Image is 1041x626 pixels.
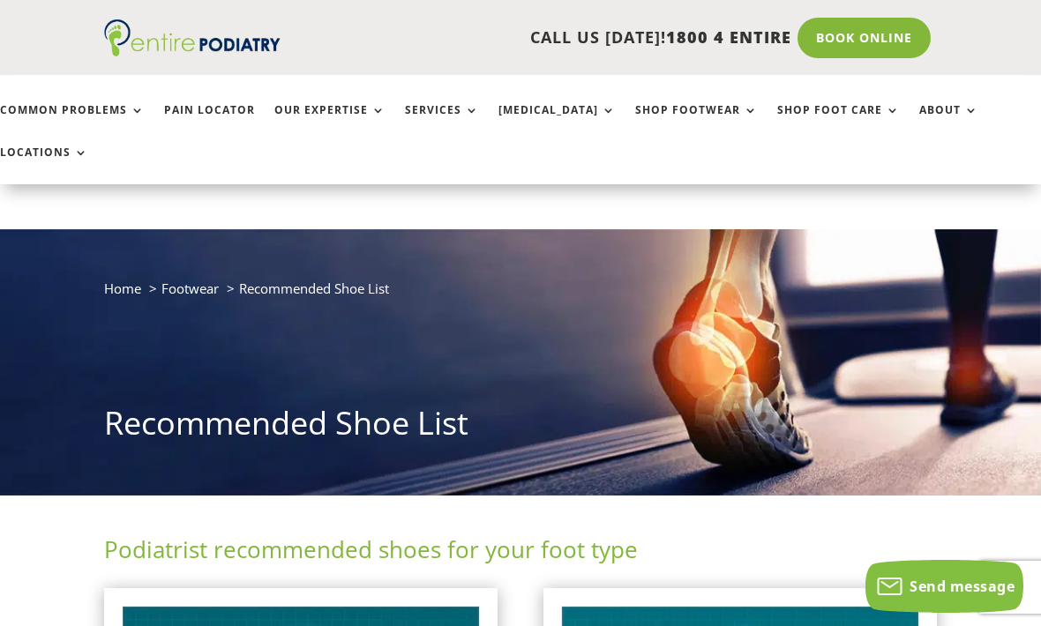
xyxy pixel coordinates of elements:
a: Pain Locator [164,104,255,142]
p: CALL US [DATE]! [288,26,791,49]
nav: breadcrumb [104,277,937,313]
span: Recommended Shoe List [239,279,389,297]
a: Shop Foot Care [777,104,900,142]
a: Services [405,104,479,142]
button: Send message [865,560,1023,613]
a: Footwear [161,279,219,297]
span: 1800 4 ENTIRE [666,26,791,48]
a: Our Expertise [274,104,386,142]
span: Send message [910,577,1015,596]
a: About [919,104,978,142]
img: logo (1) [104,19,281,56]
h1: Recommended Shoe List [104,401,937,454]
a: Shop Footwear [635,104,758,142]
a: Home [104,279,141,297]
h2: Podiatrist recommended shoes for your foot type [104,533,937,574]
a: Entire Podiatry [104,42,281,60]
a: [MEDICAL_DATA] [498,104,616,142]
a: Book Online [798,18,931,58]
